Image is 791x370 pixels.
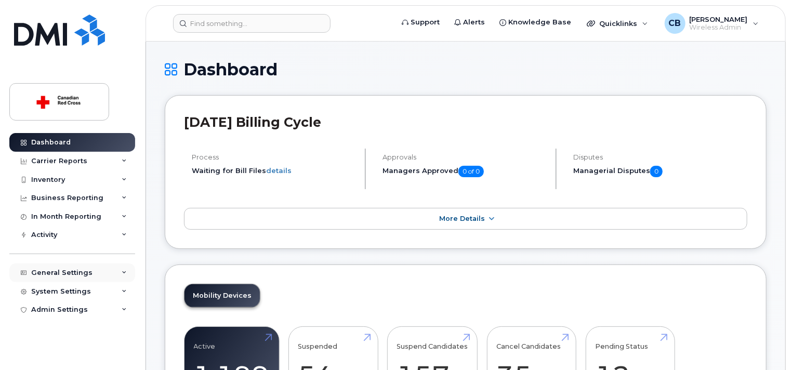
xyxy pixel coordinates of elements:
[383,153,547,161] h4: Approvals
[192,153,356,161] h4: Process
[458,166,484,177] span: 0 of 0
[184,114,747,130] h2: [DATE] Billing Cycle
[192,166,356,176] li: Waiting for Bill Files
[439,215,485,222] span: More Details
[165,60,767,78] h1: Dashboard
[573,153,747,161] h4: Disputes
[383,166,547,177] h5: Managers Approved
[573,166,747,177] h5: Managerial Disputes
[266,166,292,175] a: details
[184,284,260,307] a: Mobility Devices
[650,166,663,177] span: 0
